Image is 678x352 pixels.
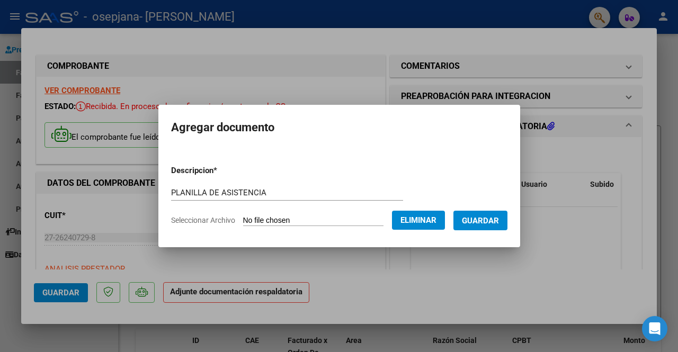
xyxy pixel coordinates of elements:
[453,211,507,230] button: Guardar
[462,216,499,225] span: Guardar
[171,118,507,138] h2: Agregar documento
[392,211,445,230] button: Eliminar
[400,215,436,225] span: Eliminar
[171,216,235,224] span: Seleccionar Archivo
[642,316,667,341] div: Open Intercom Messenger
[171,165,272,177] p: Descripcion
